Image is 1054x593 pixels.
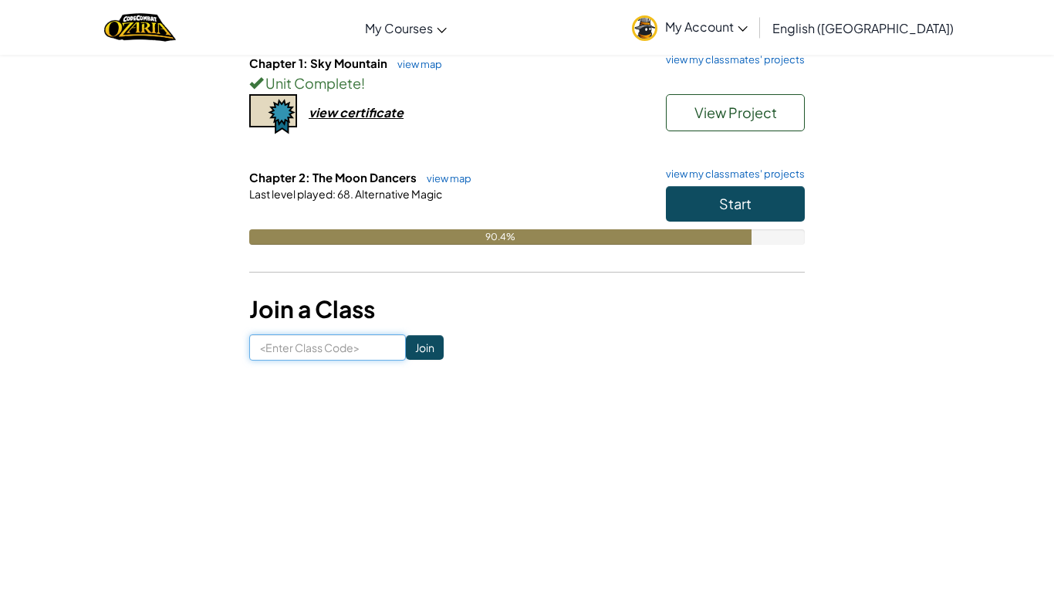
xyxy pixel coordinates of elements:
span: Start [719,195,752,212]
span: View Project [694,103,777,121]
button: Start [666,186,805,222]
img: avatar [632,15,657,41]
span: Last level played [249,187,333,201]
span: 68. [336,187,353,201]
button: View Project [666,94,805,131]
img: certificate-icon.png [249,94,297,134]
span: Chapter 2: The Moon Dancers [249,170,419,185]
div: view certificate [309,104,404,120]
a: view certificate [249,104,404,120]
input: <Enter Class Code> [249,334,406,361]
h3: Join a Class [249,292,805,327]
span: ! [361,74,365,92]
span: My Courses [365,20,433,36]
a: My Courses [357,7,454,49]
a: view map [390,58,442,70]
a: view my classmates' projects [658,169,805,179]
img: Home [104,12,176,43]
div: 90.4% [249,229,752,245]
span: English ([GEOGRAPHIC_DATA]) [772,20,954,36]
span: Alternative Magic [353,187,442,201]
span: Unit Complete [263,74,361,92]
span: My Account [665,19,748,35]
a: Ozaria by CodeCombat logo [104,12,176,43]
a: view my classmates' projects [658,55,805,65]
span: : [333,187,336,201]
a: English ([GEOGRAPHIC_DATA]) [765,7,961,49]
a: view map [419,172,471,185]
span: Chapter 1: Sky Mountain [249,56,390,70]
input: Join [406,335,444,360]
a: My Account [624,3,755,52]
